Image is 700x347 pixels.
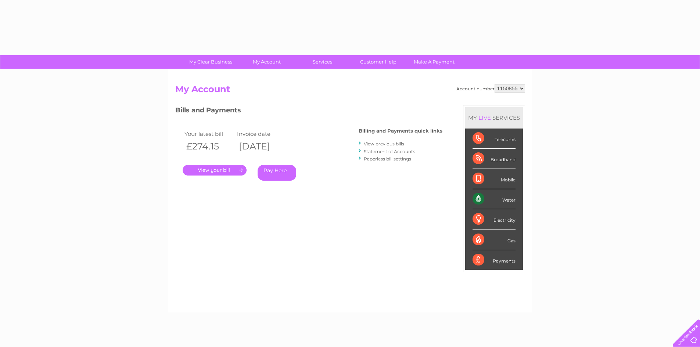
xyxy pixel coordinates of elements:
[292,55,353,69] a: Services
[473,189,516,209] div: Water
[175,105,442,118] h3: Bills and Payments
[364,156,411,162] a: Paperless bill settings
[473,230,516,250] div: Gas
[175,84,525,98] h2: My Account
[473,250,516,270] div: Payments
[404,55,464,69] a: Make A Payment
[235,129,288,139] td: Invoice date
[456,84,525,93] div: Account number
[235,139,288,154] th: [DATE]
[473,149,516,169] div: Broadband
[180,55,241,69] a: My Clear Business
[477,114,492,121] div: LIVE
[359,128,442,134] h4: Billing and Payments quick links
[183,129,236,139] td: Your latest bill
[258,165,296,181] a: Pay Here
[473,209,516,229] div: Electricity
[465,107,523,128] div: MY SERVICES
[236,55,297,69] a: My Account
[183,139,236,154] th: £274.15
[473,129,516,149] div: Telecoms
[364,141,404,147] a: View previous bills
[348,55,409,69] a: Customer Help
[364,149,415,154] a: Statement of Accounts
[473,169,516,189] div: Mobile
[183,165,247,176] a: .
